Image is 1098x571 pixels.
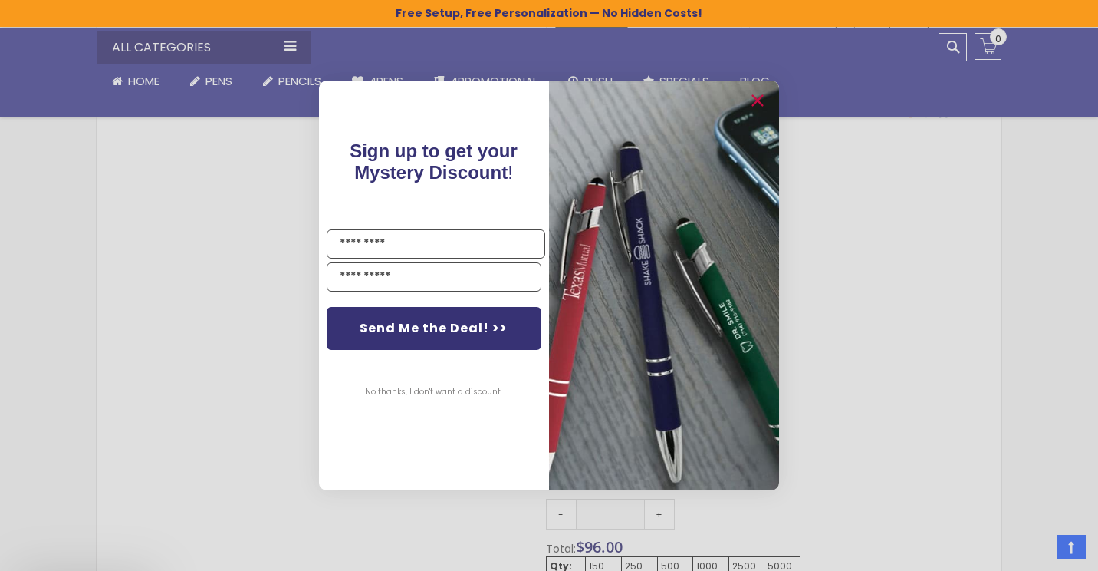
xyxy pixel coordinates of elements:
[745,88,770,113] button: Close dialog
[350,140,518,183] span: Sign up to get your Mystery Discount
[358,373,511,411] button: No thanks, I don't want a discount.
[327,307,541,350] button: Send Me the Deal! >>
[549,81,779,490] img: pop-up-image
[350,140,518,183] span: !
